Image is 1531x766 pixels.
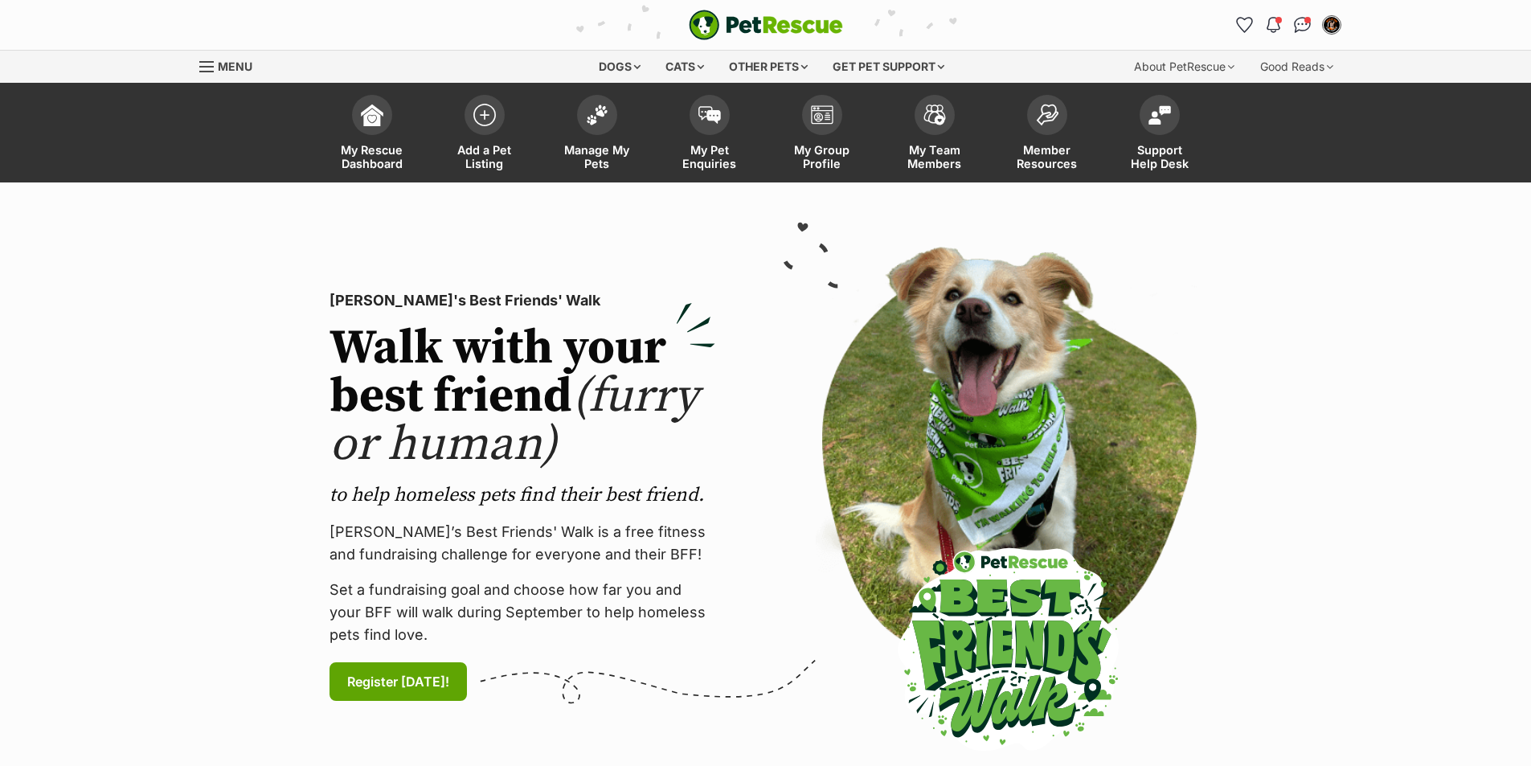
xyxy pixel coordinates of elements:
img: member-resources-icon-8e73f808a243e03378d46382f2149f9095a855e16c252ad45f914b54edf8863c.svg [1036,104,1058,125]
span: Menu [218,59,252,73]
span: My Rescue Dashboard [336,143,408,170]
p: to help homeless pets find their best friend. [330,482,715,508]
img: pet-enquiries-icon-7e3ad2cf08bfb03b45e93fb7055b45f3efa6380592205ae92323e6603595dc1f.svg [698,106,721,124]
a: Add a Pet Listing [428,87,541,182]
div: Dogs [587,51,652,83]
img: team-members-icon-5396bd8760b3fe7c0b43da4ab00e1e3bb1a5d9ba89233759b79545d2d3fc5d0d.svg [923,104,946,125]
a: Conversations [1290,12,1316,38]
div: Cats [654,51,715,83]
h2: Walk with your best friend [330,325,715,469]
span: Add a Pet Listing [448,143,521,170]
span: My Team Members [899,143,971,170]
img: notifications-46538b983faf8c2785f20acdc204bb7945ddae34d4c08c2a6579f10ce5e182be.svg [1267,17,1279,33]
div: About PetRescue [1123,51,1246,83]
img: help-desk-icon-fdf02630f3aa405de69fd3d07c3f3aa587a6932b1a1747fa1d2bba05be0121f9.svg [1148,105,1171,125]
img: manage-my-pets-icon-02211641906a0b7f246fdf0571729dbe1e7629f14944591b6c1af311fb30b64b.svg [586,104,608,125]
span: Member Resources [1011,143,1083,170]
button: Notifications [1261,12,1287,38]
div: Other pets [718,51,819,83]
span: My Pet Enquiries [673,143,746,170]
a: My Pet Enquiries [653,87,766,182]
span: Manage My Pets [561,143,633,170]
div: Get pet support [821,51,956,83]
img: logo-e224e6f780fb5917bec1dbf3a21bbac754714ae5b6737aabdf751b685950b380.svg [689,10,843,40]
img: chat-41dd97257d64d25036548639549fe6c8038ab92f7586957e7f3b1b290dea8141.svg [1294,17,1311,33]
a: Favourites [1232,12,1258,38]
a: Support Help Desk [1103,87,1216,182]
a: My Group Profile [766,87,878,182]
button: My account [1319,12,1345,38]
span: (furry or human) [330,367,698,475]
a: Register [DATE]! [330,662,467,701]
img: dashboard-icon-eb2f2d2d3e046f16d808141f083e7271f6b2e854fb5c12c21221c1fb7104beca.svg [361,104,383,126]
a: Menu [199,51,264,80]
p: [PERSON_NAME]’s Best Friends' Walk is a free fitness and fundraising challenge for everyone and t... [330,521,715,566]
span: Support Help Desk [1124,143,1196,170]
span: My Group Profile [786,143,858,170]
p: [PERSON_NAME]'s Best Friends' Walk [330,289,715,312]
span: Register [DATE]! [347,672,449,691]
img: group-profile-icon-3fa3cf56718a62981997c0bc7e787c4b2cf8bcc04b72c1350f741eb67cf2f40e.svg [811,105,833,125]
a: Member Resources [991,87,1103,182]
a: My Rescue Dashboard [316,87,428,182]
a: Manage My Pets [541,87,653,182]
ul: Account quick links [1232,12,1345,38]
img: add-pet-listing-icon-0afa8454b4691262ce3f59096e99ab1cd57d4a30225e0717b998d2c9b9846f56.svg [473,104,496,126]
img: Rescue Hub profile pic [1324,17,1340,33]
p: Set a fundraising goal and choose how far you and your BFF will walk during September to help hom... [330,579,715,646]
a: PetRescue [689,10,843,40]
a: My Team Members [878,87,991,182]
div: Good Reads [1249,51,1345,83]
